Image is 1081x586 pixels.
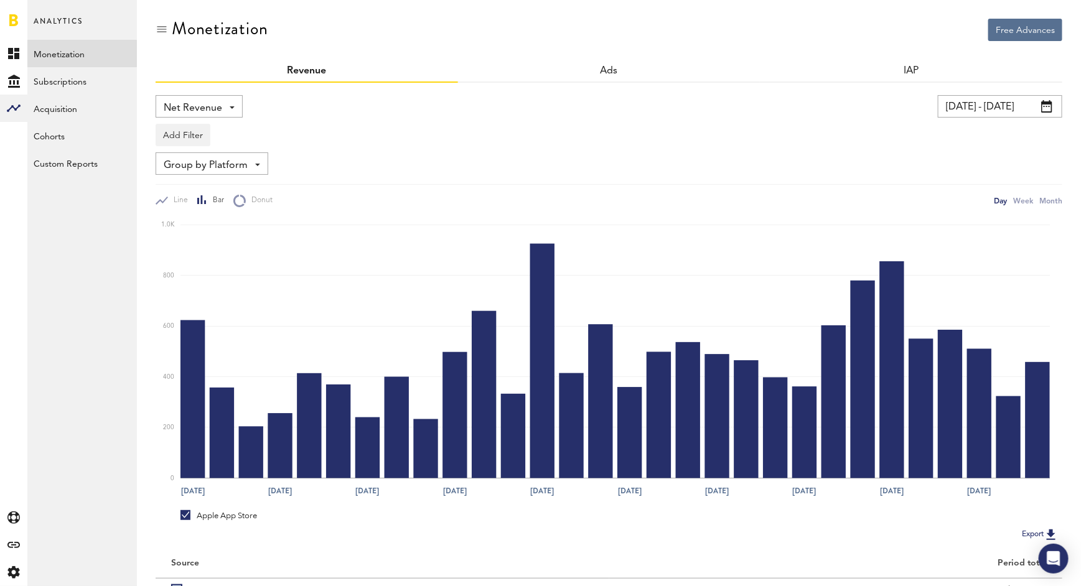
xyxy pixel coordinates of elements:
text: [DATE] [880,485,904,496]
span: Ads [601,66,618,76]
text: 200 [163,424,174,430]
div: Apple App Store [180,510,257,521]
div: Period total [625,558,1047,569]
text: [DATE] [530,485,554,496]
a: Custom Reports [27,149,137,177]
text: [DATE] [443,485,467,496]
text: [DATE] [618,485,642,496]
text: 800 [163,272,174,279]
text: 0 [171,475,174,481]
text: [DATE] [792,485,816,496]
div: Open Intercom Messenger [1039,544,1069,574]
a: Cohorts [27,122,137,149]
a: Subscriptions [27,67,137,95]
div: Week [1013,194,1033,207]
span: Support [26,9,71,20]
text: [DATE] [705,485,729,496]
span: Analytics [34,14,83,40]
span: Net Revenue [164,98,222,119]
div: Source [171,558,199,569]
a: Acquisition [27,95,137,122]
span: Line [168,195,188,206]
a: Monetization [27,40,137,67]
text: [DATE] [181,485,205,496]
button: Add Filter [156,124,210,146]
text: 1.0K [161,222,175,228]
text: [DATE] [268,485,292,496]
text: 600 [163,323,174,330]
img: Export [1044,527,1059,542]
button: Export [1018,526,1062,542]
span: Donut [246,195,273,206]
a: Revenue [287,66,326,76]
div: Day [994,194,1007,207]
text: 400 [163,374,174,380]
a: IAP [904,66,919,76]
text: [DATE] [967,485,991,496]
button: Free Advances [988,19,1062,41]
span: Group by Platform [164,155,248,176]
text: [DATE] [355,485,379,496]
div: Month [1039,194,1062,207]
div: Monetization [172,19,268,39]
span: Bar [207,195,224,206]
